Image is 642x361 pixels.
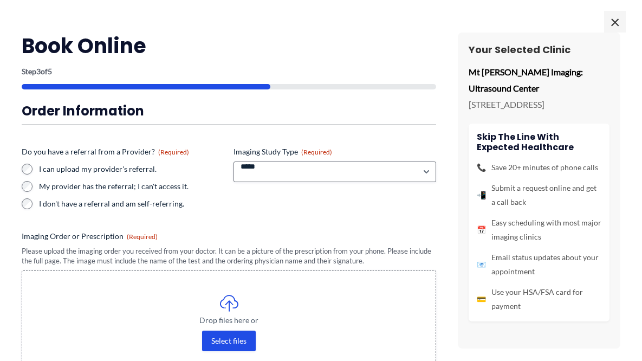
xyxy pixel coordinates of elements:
h3: Your Selected Clinic [469,43,609,56]
label: I don't have a referral and am self-referring. [39,198,225,209]
div: Please upload the imaging order you received from your doctor. It can be a picture of the prescri... [22,246,436,266]
label: I can upload my provider's referral. [39,164,225,175]
span: 💳 [477,292,486,306]
span: (Required) [158,148,189,156]
h4: Skip the line with Expected Healthcare [477,132,601,152]
label: Imaging Order or Prescription [22,231,436,242]
span: (Required) [301,148,332,156]
span: × [604,11,626,33]
span: Drop files here or [44,317,414,324]
button: select files, imaging order or prescription(required) [202,331,256,351]
span: 📲 [477,188,486,202]
legend: Do you have a referral from a Provider? [22,146,189,157]
span: 📞 [477,160,486,175]
span: 3 [36,67,41,76]
p: [STREET_ADDRESS] [469,96,609,113]
span: 📅 [477,223,486,237]
h3: Order Information [22,102,436,119]
li: Easy scheduling with most major imaging clinics [477,216,601,244]
label: Imaging Study Type [234,146,437,157]
span: 📧 [477,257,486,272]
p: Step of [22,68,436,75]
li: Use your HSA/FSA card for payment [477,285,601,313]
li: Submit a request online and get a call back [477,181,601,209]
li: Save 20+ minutes of phone calls [477,160,601,175]
h2: Book Online [22,33,436,59]
label: My provider has the referral; I can't access it. [39,181,225,192]
p: Mt [PERSON_NAME] Imaging: Ultrasound Center [469,64,609,96]
span: 5 [48,67,52,76]
li: Email status updates about your appointment [477,250,601,279]
span: (Required) [127,233,158,241]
